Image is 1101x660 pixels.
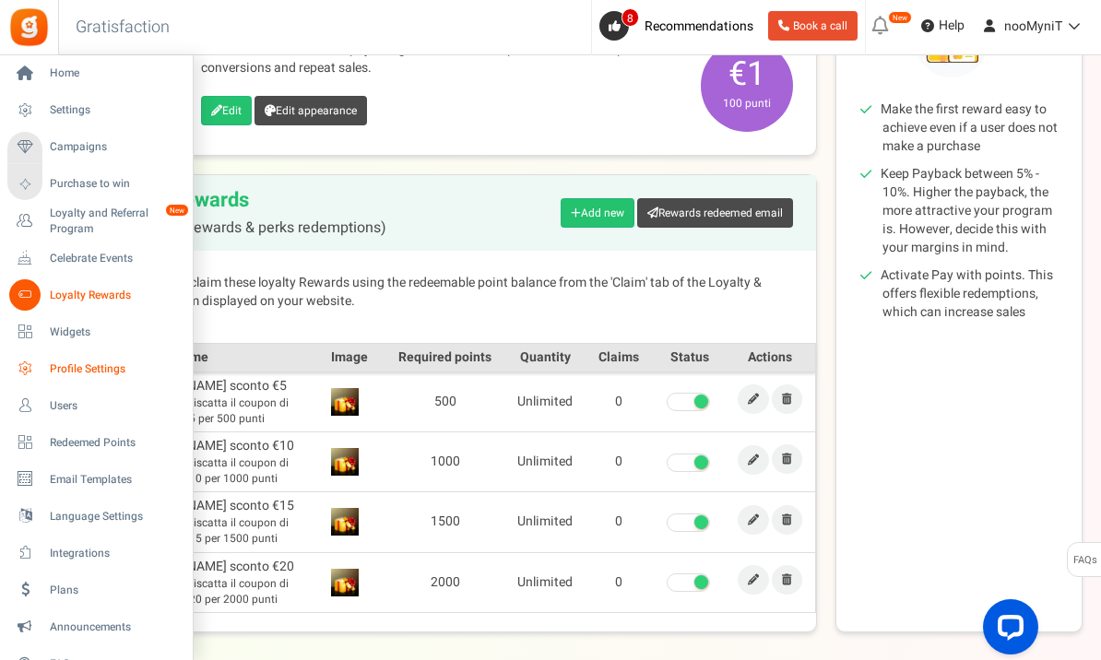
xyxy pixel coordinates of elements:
span: Campaigns [50,139,179,155]
img: Reward [331,388,359,416]
span: Loyalty Rewards [50,288,179,303]
a: Plans [7,574,184,606]
th: Claims [582,343,656,371]
th: Actions [724,343,815,371]
a: Language Settings [7,501,184,532]
span: Riscatta il coupon di sconto del €5 per 500 punti [128,395,322,427]
em: New [888,11,912,24]
li: Keep Payback between 5% - 10%. Higher the payback, the more attractive your program is. However, ... [882,165,1059,257]
td: 1000 [382,431,508,491]
span: 8 [622,8,639,27]
a: Celebrate Events [7,242,184,274]
a: Remove [772,505,802,535]
th: Reward name [124,343,326,371]
td: [PERSON_NAME] sconto €20 [124,552,326,612]
td: Unlimited [508,492,582,552]
td: [PERSON_NAME] sconto €10 [124,431,326,491]
td: 0 [582,552,656,612]
a: Rewards redeemed email [637,198,793,228]
span: Integrations [50,546,179,561]
img: Reward [331,569,359,596]
td: 0 [582,431,656,491]
th: Status [656,343,724,371]
span: Celebrate Events [50,251,179,266]
a: Book a call [768,11,858,41]
a: Edit [738,565,769,595]
a: Users [7,390,184,421]
a: Help [914,11,972,41]
td: [PERSON_NAME] sconto €5 [124,371,326,431]
span: Home [50,65,179,81]
span: Help [934,17,965,35]
span: Redeemed Points [50,435,179,451]
span: Riscatta il coupon di sconto del €15 per 1500 punti [128,515,322,547]
td: 1500 [382,492,508,552]
td: 2000 [382,552,508,612]
a: Remove [772,384,802,414]
span: Profile Settings [50,361,179,377]
img: Reward [331,508,359,536]
td: 0 [582,371,656,431]
a: Edit [738,445,769,475]
p: Customers can claim these loyalty Rewards using the redeemable point balance from the 'Claim' tab... [101,274,793,311]
a: Widgets [7,316,184,348]
td: Unlimited [508,552,582,612]
th: Quantity [508,343,582,371]
th: Required points [382,343,508,371]
span: Widgets [50,324,179,340]
a: Loyalty and Referral Program New [7,206,184,237]
a: Email Templates [7,464,184,495]
a: Add new [561,198,634,228]
span: FAQs [1072,543,1097,578]
a: Settings [7,95,184,126]
a: Remove [772,444,802,474]
a: Edit [738,384,769,414]
span: €1 [701,40,793,132]
a: 8 Recommendations [599,11,761,41]
span: Users [50,398,179,414]
span: Announcements [50,619,179,635]
span: Riscatta il coupon di sconto del €10 per 1000 punti [128,455,322,487]
td: [PERSON_NAME] sconto €15 [124,492,326,552]
td: Unlimited [508,431,582,491]
small: 100 punti [705,95,788,112]
span: Recommendations [645,17,753,36]
a: Campaigns [7,132,184,163]
span: Riscatta il coupon di sconto del €20 per 2000 punti [128,576,322,607]
h2: Loyalty Rewards [101,189,386,237]
span: nooMyniT [1004,17,1062,36]
li: Make the first reward easy to achieve even if a user does not make a purchase [882,100,1059,156]
td: Unlimited [508,371,582,431]
span: Settings [50,102,179,118]
a: Integrations [7,537,184,569]
span: Purchase to win [50,176,179,192]
img: Reward [331,448,359,476]
a: Edit appearance [255,96,367,125]
p: Customers can choose to pay using their redeemable points. This will help increase conversions an... [201,41,682,77]
td: 500 [382,371,508,431]
a: Profile Settings [7,353,184,384]
a: Loyalty Rewards [7,279,184,311]
span: Language Settings [50,509,179,524]
a: Edit [201,96,252,125]
a: Home [7,58,184,89]
a: Purchase to win [7,169,184,200]
em: New [165,204,189,217]
span: (Fixed points rewards & perks redemptions) [101,220,386,237]
td: 0 [582,492,656,552]
img: Gratisfaction [8,6,50,48]
a: Redeemed Points [7,427,184,458]
li: Activate Pay with points. This offers flexible redemptions, which can increase sales [882,266,1059,322]
h3: Gratisfaction [55,9,190,46]
a: Remove [772,565,802,595]
span: Email Templates [50,472,179,488]
a: Announcements [7,611,184,642]
th: Image [326,343,382,371]
a: Edit [738,505,769,535]
span: Loyalty and Referral Program [50,206,184,237]
span: Plans [50,583,179,598]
